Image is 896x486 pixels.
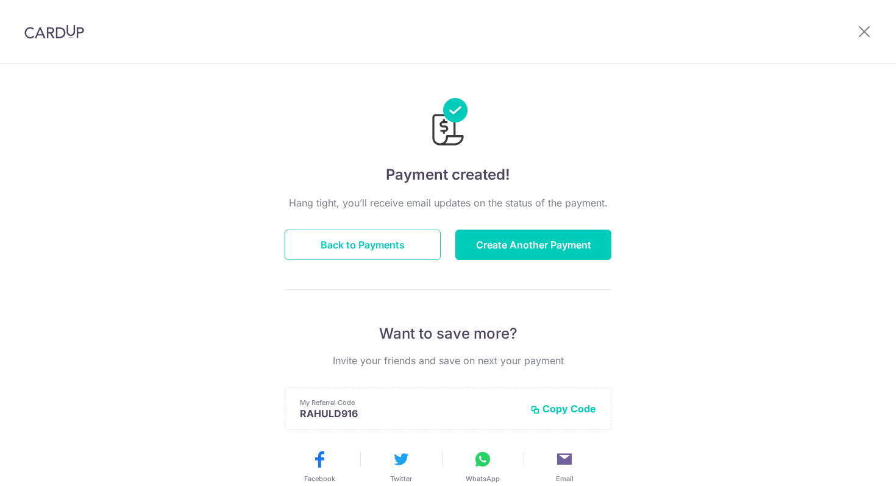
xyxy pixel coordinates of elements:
[300,398,521,407] p: My Referral Code
[285,164,611,186] h4: Payment created!
[556,474,574,484] span: Email
[285,230,441,260] button: Back to Payments
[283,449,355,484] button: Facebook
[530,403,596,415] button: Copy Code
[285,195,611,210] p: Hang tight, you’ll receive email updates on the status of the payment.
[285,353,611,368] p: Invite your friends and save on next your payment
[447,449,519,484] button: WhatsApp
[304,474,335,484] span: Facebook
[285,324,611,343] p: Want to save more?
[24,24,84,39] img: CardUp
[528,449,600,484] button: Email
[428,98,468,149] img: Payments
[455,230,611,260] button: Create Another Payment
[466,474,500,484] span: WhatsApp
[365,449,437,484] button: Twitter
[390,474,412,484] span: Twitter
[300,407,521,420] p: RAHULD916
